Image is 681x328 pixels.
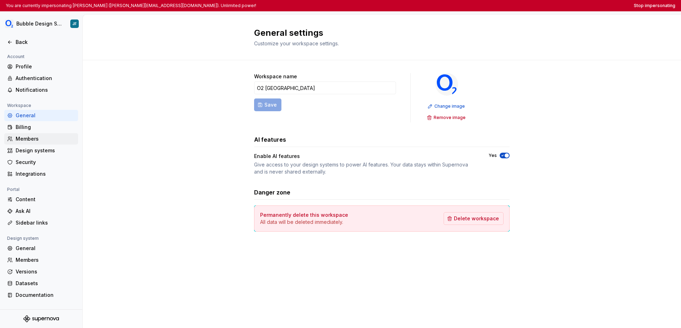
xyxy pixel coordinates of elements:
[4,52,27,61] div: Account
[454,215,499,222] span: Delete workspace
[4,185,22,194] div: Portal
[434,115,466,120] span: Remove image
[4,101,34,110] div: Workspace
[260,211,348,219] h4: Permanently delete this workspace
[4,234,42,243] div: Design system
[444,212,504,225] button: Delete workspace
[4,266,78,277] a: Versions
[72,21,77,27] div: JF
[4,289,78,301] a: Documentation
[4,73,78,84] a: Authentication
[16,135,75,142] div: Members
[16,219,75,226] div: Sidebar links
[434,103,465,109] span: Change image
[4,121,78,133] a: Billing
[4,36,78,48] a: Back
[4,254,78,266] a: Members
[16,170,75,177] div: Integrations
[16,245,75,252] div: General
[1,16,81,32] button: Bubble Design SystemJF
[4,84,78,96] a: Notifications
[254,161,476,175] div: Give access to your design systems to power AI features. Your data stays within Supernova and is ...
[4,145,78,156] a: Design systems
[4,217,78,228] a: Sidebar links
[16,124,75,131] div: Billing
[4,243,78,254] a: General
[16,20,62,27] div: Bubble Design System
[16,86,75,94] div: Notifications
[254,40,339,46] span: Customize your workspace settings.
[254,73,297,80] label: Workspace name
[16,147,75,154] div: Design systems
[489,153,497,158] label: Yes
[16,112,75,119] div: General
[254,27,501,39] h2: General settings
[260,219,348,226] p: All data will be deleted immediately.
[254,153,300,160] div: Enable AI features
[16,292,75,299] div: Documentation
[4,110,78,121] a: General
[4,61,78,72] a: Profile
[16,280,75,287] div: Datasets
[16,268,75,275] div: Versions
[16,256,75,264] div: Members
[4,157,78,168] a: Security
[435,73,458,96] img: 1a847f6c-1245-4c66-adf2-ab3a177fc91e.png
[4,168,78,180] a: Integrations
[634,3,675,9] button: Stop impersonating
[254,135,286,144] h3: AI features
[16,159,75,166] div: Security
[425,101,468,111] button: Change image
[5,19,13,28] img: 1a847f6c-1245-4c66-adf2-ab3a177fc91e.png
[16,75,75,82] div: Authentication
[16,63,75,70] div: Profile
[4,205,78,217] a: Ask AI
[23,315,59,322] svg: Supernova Logo
[4,194,78,205] a: Content
[6,3,256,9] p: You are currently impersonating [PERSON_NAME] ([PERSON_NAME][EMAIL_ADDRESS][DOMAIN_NAME]). Unlimi...
[16,196,75,203] div: Content
[4,133,78,145] a: Members
[16,39,75,46] div: Back
[16,208,75,215] div: Ask AI
[4,278,78,289] a: Datasets
[425,113,469,123] button: Remove image
[254,188,290,197] h3: Danger zone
